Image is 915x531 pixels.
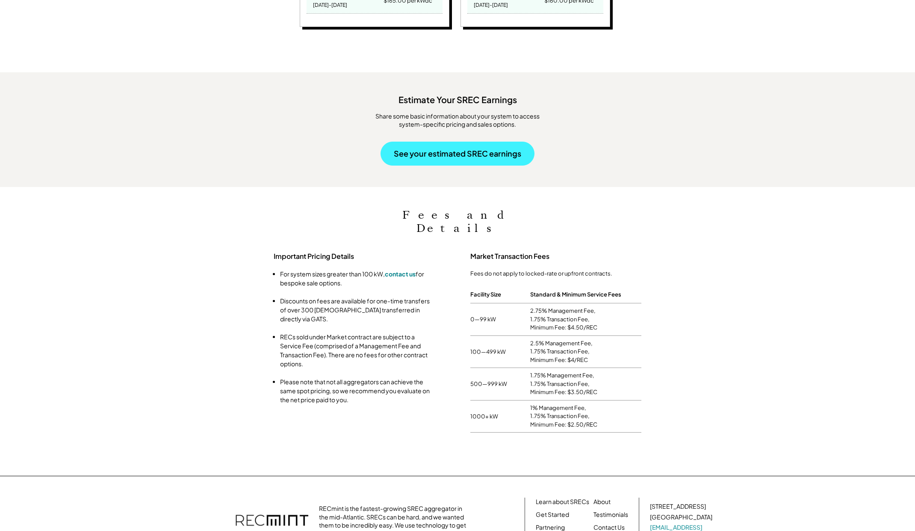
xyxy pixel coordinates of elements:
[363,112,552,129] div: ​Share some basic information about your system to access system-specific pricing and sales options.
[470,348,530,356] div: 100—499 kW
[470,315,530,323] div: 0—99 kW
[9,89,906,106] div: Estimate Your SREC Earnings
[470,380,530,388] div: 500—999 kW
[280,297,434,323] li: Discounts on fees are available for one-time transfers of over 300 [DEMOGRAPHIC_DATA] transferred...
[274,252,445,261] h3: Important Pricing Details
[280,270,434,288] li: For system sizes greater than 100 kW, for bespoke sale options.
[593,510,628,519] a: Testimonials
[372,208,543,235] h2: Fees and Details
[470,252,641,261] h3: Market Transaction Fees
[530,288,621,300] div: Standard & Minimum Service Fees
[530,404,641,429] div: 1% Management Fee, 1.75% Transaction Fee, Minimum Fee: $2.50/REC
[280,377,434,404] li: Please note that not all aggregators can achieve the same spot pricing, so we recommend you evalu...
[530,339,641,365] div: 2.5% Management Fee, 1.75% Transaction Fee, Minimum Fee: $4/REC
[470,412,530,420] div: 1000+ kW
[536,510,569,519] a: Get Started
[381,142,534,166] button: See your estimated SREC earnings
[470,270,641,277] div: Fees do not apply to locked-rate or upfront contracts.
[650,513,712,522] div: [GEOGRAPHIC_DATA]
[650,502,706,511] div: [STREET_ADDRESS]
[536,498,589,506] a: Learn about SRECs
[280,332,434,368] li: RECs sold under Market contract are subject to a Service Fee (comprised of a Management Fee and T...
[593,498,611,506] a: About
[470,288,501,300] div: Facility Size
[530,307,641,332] div: 2.75% Management Fee, 1.75% Transaction Fee, Minimum Fee: $4.50/REC
[530,371,641,397] div: 1.75% Management Fee, 1.75% Transaction Fee, Minimum Fee: $3.50/REC
[385,270,416,278] a: contact us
